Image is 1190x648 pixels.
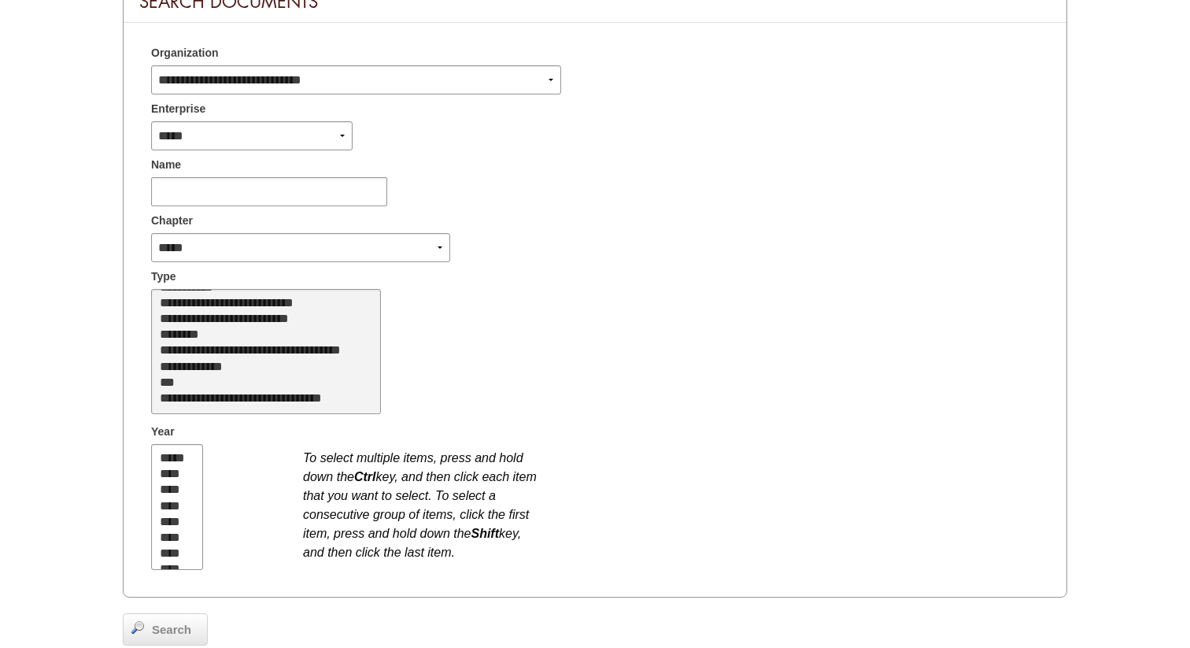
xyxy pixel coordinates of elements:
[151,424,175,440] span: Year
[151,45,219,61] span: Organization
[151,101,205,117] span: Enterprise
[303,441,539,562] div: To select multiple items, press and hold down the key, and then click each item that you want to ...
[151,213,193,229] span: Chapter
[131,621,144,634] img: magnifier.png
[144,621,199,639] span: Search
[471,527,499,540] b: Shift
[151,268,176,285] span: Type
[354,470,376,483] b: Ctrl
[123,613,208,646] a: Search
[151,157,181,173] span: Name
